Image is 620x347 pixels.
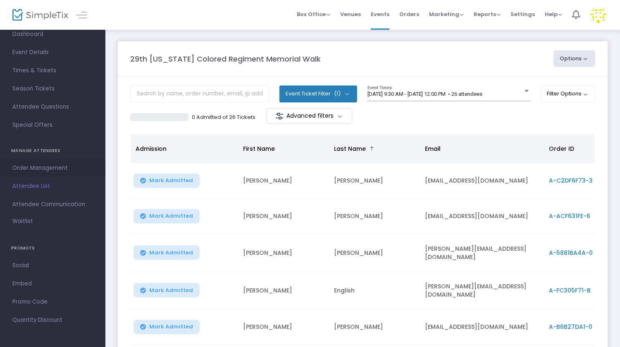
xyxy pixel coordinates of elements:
span: Attendee Communication [12,199,93,210]
span: Box Office [297,10,330,18]
input: Search by name, order number, email, ip address [130,86,269,102]
span: Marketing [429,10,464,18]
span: Times & Tickets [12,65,93,76]
span: Reports [474,10,501,18]
span: [DATE] 9:30 AM - [DATE] 12:00 PM • 26 attendees [367,91,482,97]
span: Dashboard [12,29,93,40]
button: Event Ticket Filter(1) [279,86,357,102]
h4: MANAGE ATTENDEES [11,143,94,159]
span: Order Management [12,163,93,173]
span: Venues [340,4,361,25]
span: Special Offers [12,120,93,131]
button: Mark Admitted [134,245,200,260]
td: [PERSON_NAME] [238,199,329,234]
p: 0 Admitted of 26 Tickets [192,113,255,121]
span: Orders [399,4,419,25]
td: [PERSON_NAME] [329,199,420,234]
span: A-ACF631FE-6 [549,212,590,220]
img: filter [275,112,284,120]
span: Settings [510,4,535,25]
td: [PERSON_NAME] [329,234,420,272]
span: (1) [334,90,341,97]
span: Email [425,145,441,153]
span: Season Tickets [12,83,93,94]
span: Order ID [549,145,574,153]
span: A-5881BA4A-0 [549,249,593,257]
span: Mark Admitted [149,213,193,219]
td: [PERSON_NAME] [329,163,420,199]
td: [PERSON_NAME] [238,272,329,309]
span: Mark Admitted [149,177,193,184]
span: Sortable [369,145,375,152]
button: Mark Admitted [134,209,200,223]
span: Mark Admitted [149,287,193,294]
span: Event Details [12,47,93,58]
span: Social [12,260,93,271]
m-button: Advanced filters [267,108,352,124]
button: Options [553,50,596,67]
span: Events [371,4,389,25]
td: English [329,272,420,309]
td: [EMAIL_ADDRESS][DOMAIN_NAME] [420,199,544,234]
td: [PERSON_NAME] [238,163,329,199]
span: Promo Code [12,297,93,307]
td: [PERSON_NAME][EMAIL_ADDRESS][DOMAIN_NAME] [420,272,544,309]
m-panel-title: 29th [US_STATE] Colored Regiment Memorial Walk [130,53,321,64]
span: Last Name [334,145,366,153]
span: Waitlist [12,217,33,226]
span: Quantity Discount [12,315,93,326]
td: [PERSON_NAME][EMAIL_ADDRESS][DOMAIN_NAME] [420,234,544,272]
span: Help [545,10,562,18]
td: [PERSON_NAME] [329,309,420,345]
button: Mark Admitted [134,173,200,188]
td: [EMAIL_ADDRESS][DOMAIN_NAME] [420,163,544,199]
td: [PERSON_NAME] [238,234,329,272]
span: First Name [243,145,275,153]
span: Attendee Questions [12,102,93,112]
button: Mark Admitted [134,283,200,297]
td: [PERSON_NAME] [238,309,329,345]
span: Mark Admitted [149,323,193,330]
button: Mark Admitted [134,320,200,334]
span: Mark Admitted [149,250,193,256]
span: A-C2DF6F73-3 [549,176,593,185]
button: Filter Options [541,86,596,102]
span: Embed [12,278,93,289]
span: Admission [136,145,167,153]
h4: PROMOTE [11,240,94,257]
span: A-FC305F71-B [549,286,591,295]
span: Attendee List [12,181,93,192]
span: A-B6B27DA1-0 [549,323,592,331]
td: [EMAIL_ADDRESS][DOMAIN_NAME] [420,309,544,345]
